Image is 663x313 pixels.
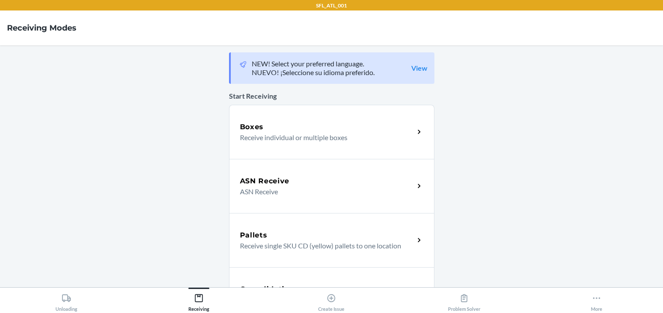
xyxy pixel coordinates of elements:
h5: Consolidations [240,284,299,295]
div: More [591,290,602,312]
h5: ASN Receive [240,176,290,186]
a: View [411,64,427,72]
h4: Receiving Modes [7,22,76,34]
h5: Boxes [240,122,264,132]
p: NEW! Select your preferred language. [252,59,375,68]
div: Create Issue [318,290,344,312]
a: BoxesReceive individual or multiple boxes [229,105,434,159]
div: Receiving [188,290,209,312]
button: Receiving [132,288,265,312]
p: SFL_ATL_001 [316,2,347,10]
p: NUEVO! ¡Seleccione su idioma preferido. [252,68,375,77]
p: Start Receiving [229,91,434,101]
p: Receive individual or multiple boxes [240,132,407,143]
p: Receive single SKU CD (yellow) pallets to one location [240,241,407,251]
a: ASN ReceiveASN Receive [229,159,434,213]
a: PalletsReceive single SKU CD (yellow) pallets to one location [229,213,434,267]
div: Unloading [56,290,77,312]
button: Problem Solver [398,288,530,312]
button: More [531,288,663,312]
p: ASN Receive [240,186,407,197]
div: Problem Solver [448,290,480,312]
button: Create Issue [265,288,398,312]
h5: Pallets [240,230,267,241]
